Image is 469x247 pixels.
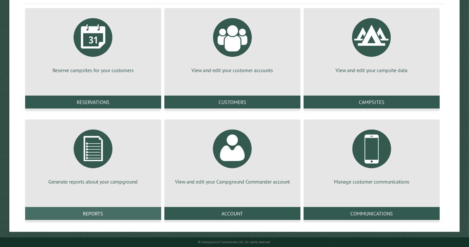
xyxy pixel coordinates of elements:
[311,178,432,185] p: Manage customer communications
[311,125,432,185] a: Manage customer communications
[33,67,153,74] p: Reserve campsites for your customers
[172,13,293,74] a: View and edit your customer accounts
[33,13,153,74] a: Reserve campsites for your customers
[304,207,440,220] a: Communications
[33,125,153,185] a: Generate reports about your campground
[172,125,293,185] a: View and edit your Campground Commander account
[304,96,440,109] a: Campsites
[25,207,161,220] a: Reports
[311,67,432,74] p: View and edit your campsite data
[33,178,153,185] p: Generate reports about your campground
[172,67,293,74] p: View and edit your customer accounts
[198,240,271,244] small: © Campground Commander LLC. All rights reserved.
[172,178,293,185] p: View and edit your Campground Commander account
[25,96,161,109] a: Reservations
[164,96,300,109] a: Customers
[164,207,300,220] a: Account
[311,13,432,74] a: View and edit your campsite data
